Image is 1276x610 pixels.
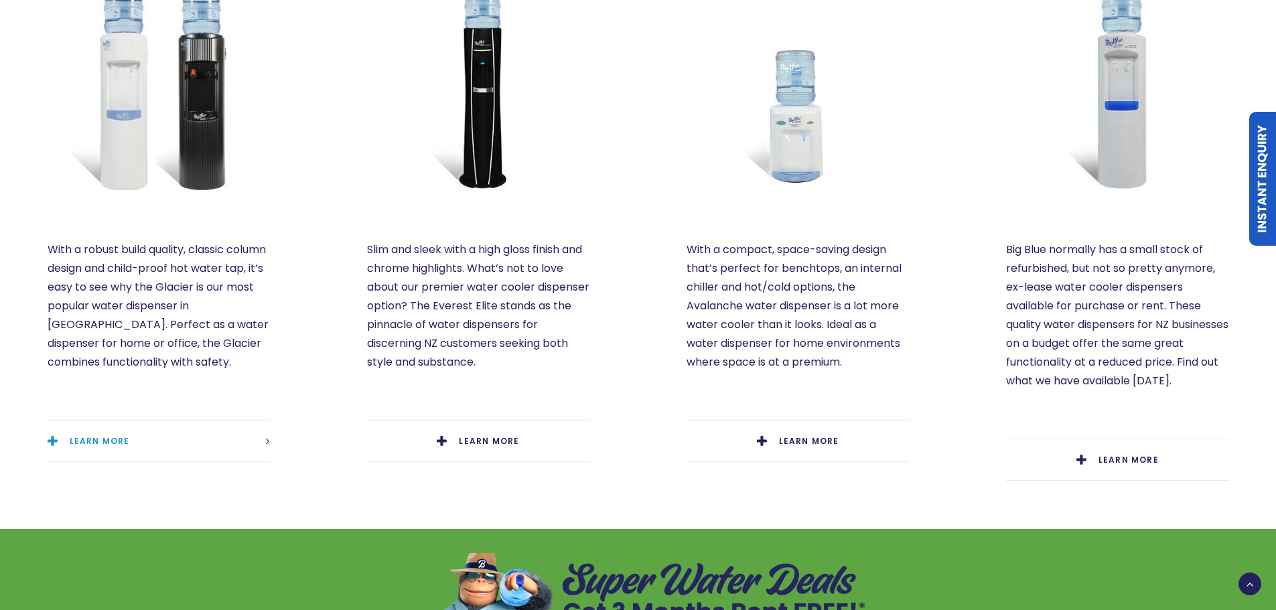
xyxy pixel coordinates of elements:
[48,421,270,461] a: LEARN MORE
[687,421,909,461] a: LEARN MORE
[1188,522,1257,591] iframe: Chatbot
[779,435,839,447] span: LEARN MORE
[1006,240,1228,390] p: Big Blue normally has a small stock of refurbished, but not so pretty anymore, ex-lease water coo...
[1006,439,1228,480] a: LEARN MORE
[459,435,519,447] span: LEARN MORE
[367,240,589,372] p: Slim and sleek with a high gloss finish and chrome highlights. What’s not to love about our premi...
[1098,454,1159,465] span: LEARN MORE
[70,435,130,447] span: LEARN MORE
[48,240,270,372] p: With a robust build quality, classic column design and child-proof hot water tap, it’s easy to se...
[1249,112,1276,246] a: Instant Enquiry
[367,421,589,461] a: LEARN MORE
[687,240,909,372] p: With a compact, space-saving design that’s perfect for benchtops, an internal chiller and hot/col...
